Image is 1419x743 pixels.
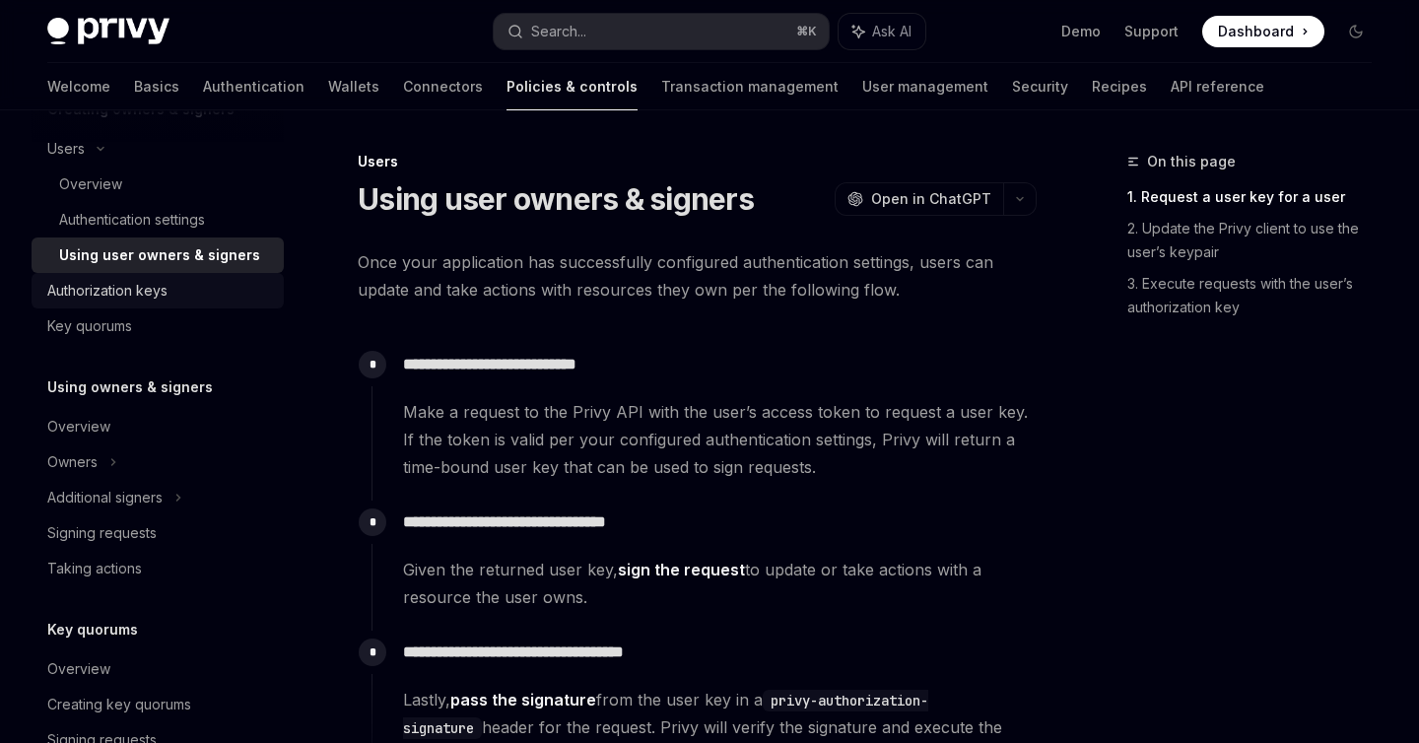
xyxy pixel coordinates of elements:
span: Dashboard [1218,22,1294,41]
a: Creating key quorums [32,687,284,722]
div: Authentication settings [59,208,205,232]
a: 2. Update the Privy client to use the user’s keypair [1127,213,1387,268]
a: Signing requests [32,515,284,551]
span: Make a request to the Privy API with the user’s access token to request a user key. If the token ... [403,398,1036,481]
div: Creating key quorums [47,693,191,716]
a: API reference [1171,63,1264,110]
h1: Using user owners & signers [358,181,754,217]
a: Authentication settings [32,202,284,237]
span: Open in ChatGPT [871,189,991,209]
span: Given the returned user key, to update or take actions with a resource the user owns. [403,556,1036,611]
div: Overview [59,172,122,196]
div: Key quorums [47,314,132,338]
a: Taking actions [32,551,284,586]
h5: Key quorums [47,618,138,642]
a: Security [1012,63,1068,110]
div: Using user owners & signers [59,243,260,267]
button: Open in ChatGPT [835,182,1003,216]
a: Connectors [403,63,483,110]
a: Overview [32,167,284,202]
span: ⌘ K [796,24,817,39]
span: Once your application has successfully configured authentication settings, users can update and t... [358,248,1037,304]
a: Overview [32,409,284,444]
a: Overview [32,651,284,687]
a: Key quorums [32,308,284,344]
span: On this page [1147,150,1236,173]
div: Search... [531,20,586,43]
a: 1. Request a user key for a user [1127,181,1387,213]
a: pass the signature [450,690,596,710]
div: Overview [47,657,110,681]
a: Welcome [47,63,110,110]
span: Ask AI [872,22,912,41]
h5: Using owners & signers [47,375,213,399]
a: Support [1124,22,1179,41]
button: Search...⌘K [494,14,828,49]
div: Taking actions [47,557,142,580]
a: 3. Execute requests with the user’s authorization key [1127,268,1387,323]
a: Wallets [328,63,379,110]
div: Owners [47,450,98,474]
img: dark logo [47,18,169,45]
a: Dashboard [1202,16,1324,47]
a: Transaction management [661,63,839,110]
div: Users [358,152,1037,171]
div: Additional signers [47,486,163,509]
a: Authentication [203,63,304,110]
div: Overview [47,415,110,439]
a: Demo [1061,22,1101,41]
div: Authorization keys [47,279,168,303]
a: Recipes [1092,63,1147,110]
div: Signing requests [47,521,157,545]
a: Basics [134,63,179,110]
button: Toggle dark mode [1340,16,1372,47]
a: User management [862,63,988,110]
a: sign the request [618,560,745,580]
a: Policies & controls [507,63,638,110]
div: Users [47,137,85,161]
button: Ask AI [839,14,925,49]
a: Using user owners & signers [32,237,284,273]
a: Authorization keys [32,273,284,308]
